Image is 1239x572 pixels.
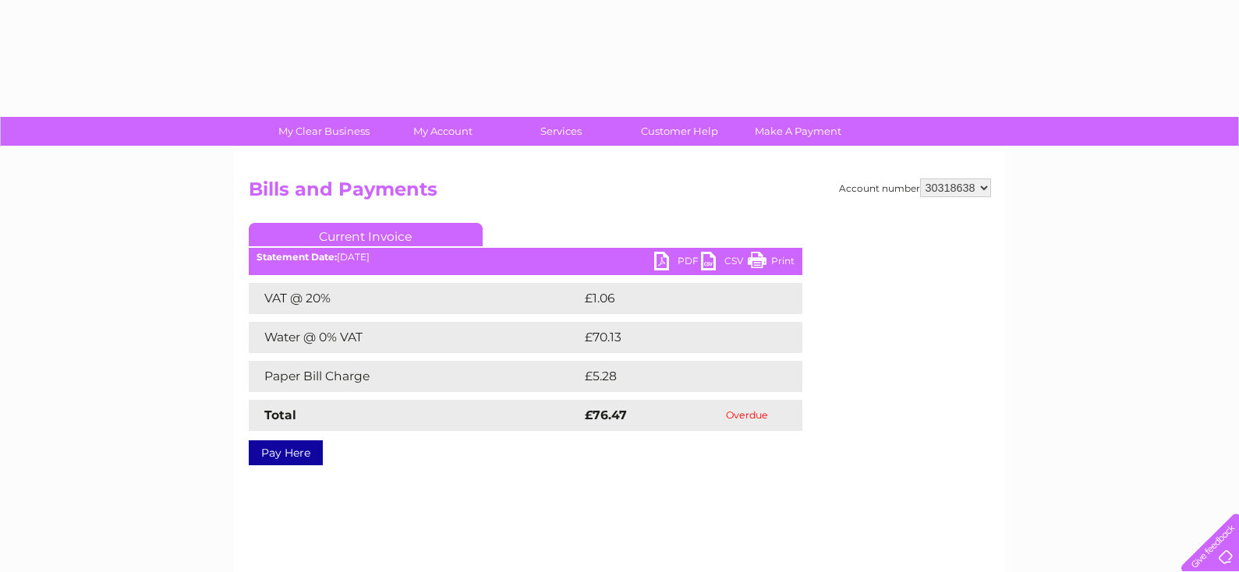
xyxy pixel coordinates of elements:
td: Paper Bill Charge [249,361,581,392]
h2: Bills and Payments [249,178,991,208]
td: £70.13 [581,322,770,353]
strong: Total [264,408,296,422]
td: VAT @ 20% [249,283,581,314]
b: Statement Date: [257,251,337,263]
a: Current Invoice [249,223,483,246]
td: £5.28 [581,361,766,392]
div: [DATE] [249,252,802,263]
a: Customer Help [615,117,744,146]
a: PDF [654,252,701,274]
td: £1.06 [581,283,765,314]
td: Water @ 0% VAT [249,322,581,353]
a: Print [748,252,795,274]
a: Services [497,117,625,146]
div: Account number [839,178,991,197]
a: Pay Here [249,440,323,465]
a: CSV [701,252,748,274]
td: Overdue [692,400,802,431]
a: My Clear Business [260,117,388,146]
strong: £76.47 [585,408,627,422]
a: Make A Payment [734,117,862,146]
a: My Account [378,117,507,146]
